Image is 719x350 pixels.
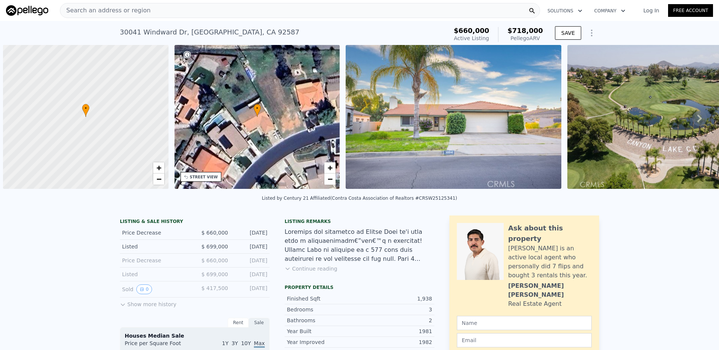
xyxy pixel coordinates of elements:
[508,281,592,299] div: [PERSON_NAME] [PERSON_NAME]
[201,230,228,236] span: $ 660,000
[359,328,432,335] div: 1981
[201,285,228,291] span: $ 417,500
[249,318,270,328] div: Sale
[262,196,457,201] div: Listed by Century 21 Affiliated (Contra Costa Association of Realtors #CRSW25125341)
[668,4,713,17] a: Free Account
[82,104,90,117] div: •
[454,27,489,34] span: $660,000
[136,284,152,294] button: View historical data
[254,340,265,348] span: Max
[285,227,434,263] div: Loremips dol sitametco ad Elitse Doei te'i utla etdo m aliquaenimadm€”ven€™q n exercitat! Ullamc ...
[120,218,270,226] div: LISTING & SALE HISTORY
[201,271,228,277] span: $ 699,000
[454,35,489,41] span: Active Listing
[555,26,581,40] button: SAVE
[287,306,359,313] div: Bedrooms
[234,271,267,278] div: [DATE]
[231,340,238,346] span: 3Y
[541,4,588,18] button: Solutions
[254,105,261,112] span: •
[359,306,432,313] div: 3
[359,338,432,346] div: 1982
[507,27,543,34] span: $718,000
[122,243,189,250] div: Listed
[153,162,164,174] a: Zoom in
[125,332,265,340] div: Houses Median Sale
[234,257,267,264] div: [DATE]
[201,244,228,250] span: $ 699,000
[254,104,261,117] div: •
[234,229,267,236] div: [DATE]
[287,317,359,324] div: Bathrooms
[328,174,333,184] span: −
[120,298,176,308] button: Show more history
[120,27,300,37] div: 30041 Windward Dr , [GEOGRAPHIC_DATA] , CA 92587
[122,257,189,264] div: Price Decrease
[346,45,561,189] img: Sale: 166739280 Parcel: 26517150
[285,265,337,272] button: Continue reading
[156,163,161,172] span: +
[234,284,267,294] div: [DATE]
[201,257,228,263] span: $ 660,000
[122,229,189,236] div: Price Decrease
[153,174,164,185] a: Zoom out
[60,6,151,15] span: Search an address or region
[6,5,48,16] img: Pellego
[122,271,189,278] div: Listed
[324,162,336,174] a: Zoom in
[508,223,592,244] div: Ask about this property
[507,34,543,42] div: Pellego ARV
[588,4,631,18] button: Company
[156,174,161,184] span: −
[241,340,251,346] span: 10Y
[457,333,592,347] input: Email
[234,243,267,250] div: [DATE]
[82,105,90,112] span: •
[190,174,218,180] div: STREET VIEW
[222,340,228,346] span: 1Y
[328,163,333,172] span: +
[359,295,432,302] div: 1,938
[287,295,359,302] div: Finished Sqft
[457,316,592,330] input: Name
[508,244,592,280] div: [PERSON_NAME] is an active local agent who personally did 7 flips and bought 3 rentals this year.
[285,218,434,224] div: Listing remarks
[228,318,249,328] div: Rent
[359,317,432,324] div: 2
[584,25,599,40] button: Show Options
[324,174,336,185] a: Zoom out
[122,284,189,294] div: Sold
[287,328,359,335] div: Year Built
[508,299,562,308] div: Real Estate Agent
[634,7,668,14] a: Log In
[287,338,359,346] div: Year Improved
[285,284,434,290] div: Property details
